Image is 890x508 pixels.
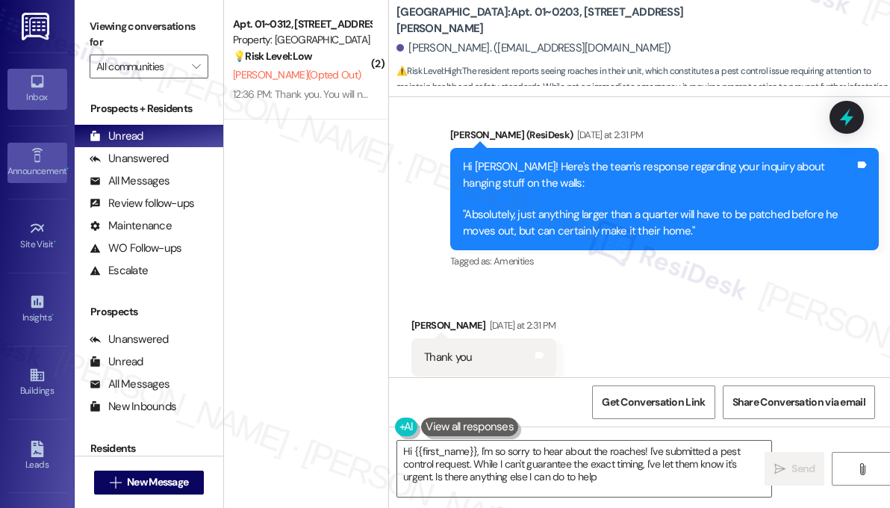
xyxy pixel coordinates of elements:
[424,350,472,365] div: Thank you
[856,463,868,475] i: 
[90,151,169,167] div: Unanswered
[90,263,148,279] div: Escalate
[450,127,879,148] div: [PERSON_NAME] (ResiDesk)
[774,463,785,475] i: 
[233,68,361,81] span: [PERSON_NAME] (Opted Out)
[396,4,695,37] b: [GEOGRAPHIC_DATA]: Apt. 01~0203, [STREET_ADDRESS][PERSON_NAME]
[7,362,67,403] a: Buildings
[7,436,67,477] a: Leads
[90,128,143,144] div: Unread
[90,377,169,392] div: All Messages
[90,241,181,256] div: WO Follow-ups
[66,164,69,174] span: •
[592,385,715,419] button: Get Conversation Link
[396,65,461,77] strong: ⚠️ Risk Level: High
[54,237,56,247] span: •
[397,441,771,497] textarea: Hi {{first_name}}, I'm so sorry to hear about the roaches! I've submitted a pest control request....
[7,69,67,109] a: Inbox
[110,477,121,489] i: 
[52,310,54,320] span: •
[90,15,208,55] label: Viewing conversations for
[90,354,143,370] div: Unread
[233,16,371,32] div: Apt. 01~0312, [STREET_ADDRESS][PERSON_NAME]
[7,289,67,329] a: Insights •
[22,13,52,40] img: ResiDesk Logo
[90,218,172,234] div: Maintenance
[791,461,815,477] span: Send
[7,216,67,256] a: Site Visit •
[96,55,184,78] input: All communities
[233,32,371,48] div: Property: [GEOGRAPHIC_DATA]
[192,61,200,72] i: 
[233,49,312,63] strong: 💡 Risk Level: Low
[573,127,644,143] div: [DATE] at 2:31 PM
[90,399,176,415] div: New Inbounds
[94,471,205,495] button: New Message
[463,159,855,239] div: Hi [PERSON_NAME]! Here's the team's response regarding your inquiry about hanging stuff on the wa...
[90,196,194,211] div: Review follow-ups
[723,385,875,419] button: Share Conversation via email
[75,304,223,320] div: Prospects
[396,40,671,56] div: [PERSON_NAME]. ([EMAIL_ADDRESS][DOMAIN_NAME])
[486,317,556,333] div: [DATE] at 2:31 PM
[411,317,556,338] div: [PERSON_NAME]
[602,394,705,410] span: Get Conversation Link
[765,452,824,486] button: Send
[90,332,169,347] div: Unanswered
[396,63,890,111] span: : The resident reports seeing roaches in their unit, which constitutes a pest control issue requi...
[75,441,223,456] div: Residents
[90,173,169,189] div: All Messages
[494,255,534,267] span: Amenities
[127,474,188,490] span: New Message
[75,101,223,117] div: Prospects + Residents
[732,394,865,410] span: Share Conversation via email
[450,250,879,272] div: Tagged as:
